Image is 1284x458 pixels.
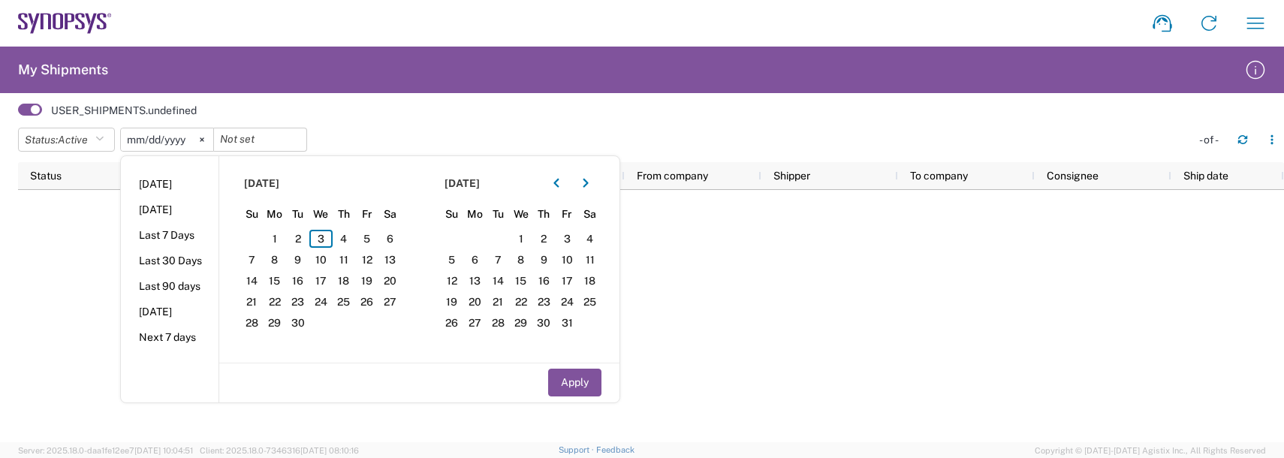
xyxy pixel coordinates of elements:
[509,251,532,269] span: 8
[532,207,556,221] span: Th
[487,293,510,311] span: 21
[121,273,219,299] li: Last 90 days
[355,293,378,311] span: 26
[509,230,532,248] span: 1
[240,251,264,269] span: 7
[1035,444,1266,457] span: Copyright © [DATE]-[DATE] Agistix Inc., All Rights Reserved
[487,251,510,269] span: 7
[378,272,402,290] span: 20
[264,272,287,290] span: 15
[441,207,464,221] span: Su
[121,171,219,197] li: [DATE]
[240,272,264,290] span: 14
[509,293,532,311] span: 22
[556,314,579,332] span: 31
[240,207,264,221] span: Su
[1183,170,1228,182] span: Ship date
[333,272,356,290] span: 18
[286,207,309,221] span: Tu
[333,293,356,311] span: 25
[121,222,219,248] li: Last 7 Days
[309,293,333,311] span: 24
[309,230,333,248] span: 3
[378,251,402,269] span: 13
[556,293,579,311] span: 24
[509,272,532,290] span: 15
[509,207,532,221] span: We
[559,445,596,454] a: Support
[1047,170,1099,182] span: Consignee
[333,207,356,221] span: Th
[300,446,359,455] span: [DATE] 08:10:16
[58,134,88,146] span: Active
[244,176,279,190] span: [DATE]
[596,445,634,454] a: Feedback
[214,128,306,151] input: Not set
[532,230,556,248] span: 2
[355,251,378,269] span: 12
[355,230,378,248] span: 5
[264,293,287,311] span: 22
[121,248,219,273] li: Last 30 Days
[286,230,309,248] span: 2
[378,207,402,221] span: Sa
[240,293,264,311] span: 21
[441,293,464,311] span: 19
[441,251,464,269] span: 5
[556,272,579,290] span: 17
[578,251,601,269] span: 11
[264,314,287,332] span: 29
[51,104,197,117] label: USER_SHIPMENTS.undefined
[578,230,601,248] span: 4
[121,197,219,222] li: [DATE]
[532,293,556,311] span: 23
[578,293,601,311] span: 25
[309,272,333,290] span: 17
[309,207,333,221] span: We
[578,272,601,290] span: 18
[910,170,968,182] span: To company
[309,251,333,269] span: 10
[773,170,810,182] span: Shipper
[264,251,287,269] span: 8
[378,293,402,311] span: 27
[264,230,287,248] span: 1
[463,293,487,311] span: 20
[463,251,487,269] span: 6
[121,128,213,151] input: Not set
[556,251,579,269] span: 10
[18,128,115,152] button: Status:Active
[463,207,487,221] span: Mo
[532,314,556,332] span: 30
[509,314,532,332] span: 29
[378,230,402,248] span: 6
[30,170,62,182] span: Status
[333,230,356,248] span: 4
[578,207,601,221] span: Sa
[286,293,309,311] span: 23
[463,314,487,332] span: 27
[264,207,287,221] span: Mo
[532,251,556,269] span: 9
[200,446,359,455] span: Client: 2025.18.0-7346316
[355,272,378,290] span: 19
[134,446,193,455] span: [DATE] 10:04:51
[355,207,378,221] span: Fr
[18,61,108,79] h2: My Shipments
[286,272,309,290] span: 16
[556,230,579,248] span: 3
[18,446,193,455] span: Server: 2025.18.0-daa1fe12ee7
[333,251,356,269] span: 11
[286,314,309,332] span: 30
[487,272,510,290] span: 14
[121,299,219,324] li: [DATE]
[556,207,579,221] span: Fr
[286,251,309,269] span: 9
[487,207,510,221] span: Tu
[121,324,219,350] li: Next 7 days
[637,170,708,182] span: From company
[548,369,601,396] button: Apply
[441,272,464,290] span: 12
[487,314,510,332] span: 28
[240,314,264,332] span: 28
